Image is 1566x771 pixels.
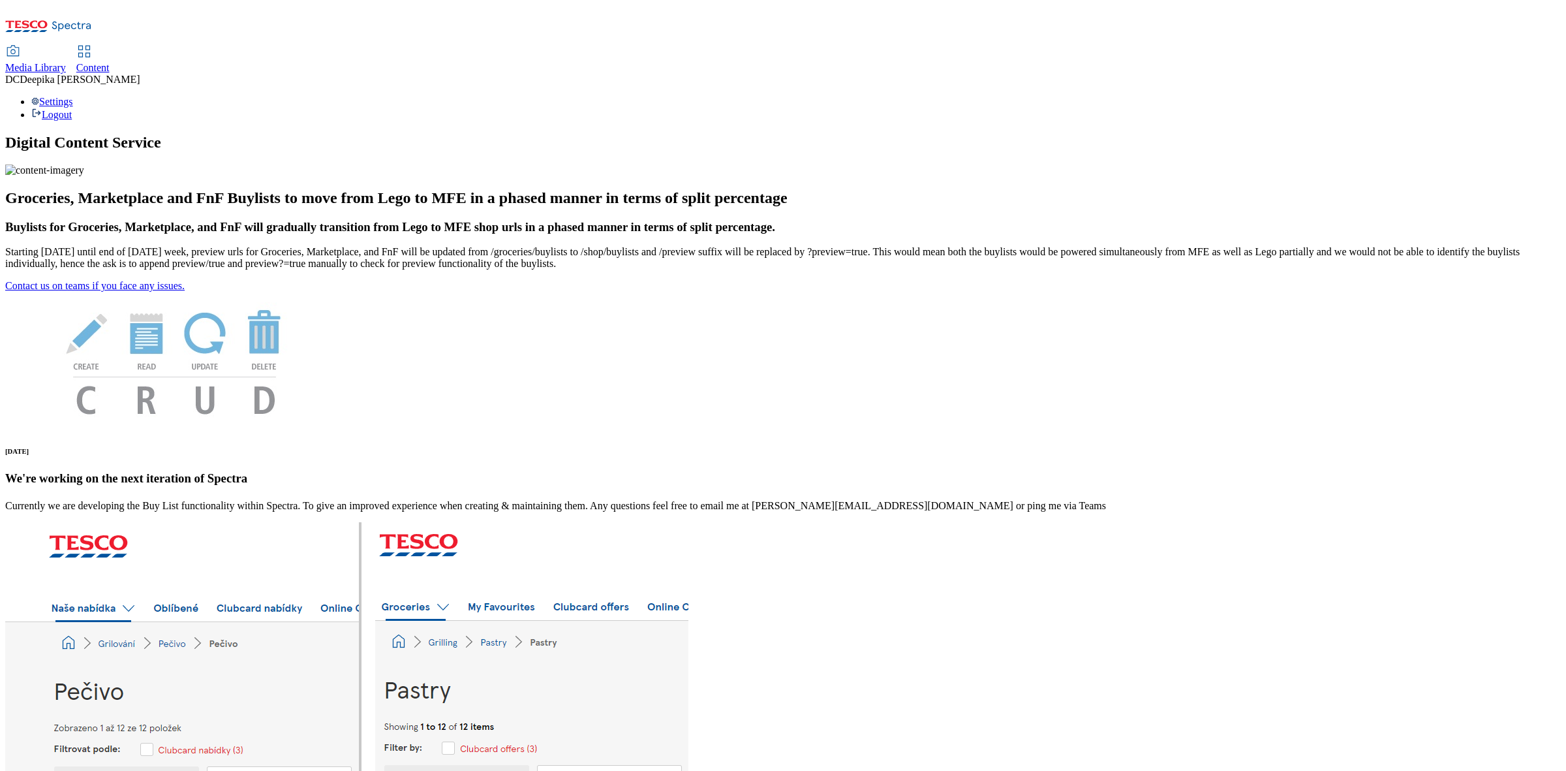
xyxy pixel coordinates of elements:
[5,220,1561,234] h3: Buylists for Groceries, Marketplace, and FnF will gradually transition from Lego to MFE shop urls...
[5,46,66,74] a: Media Library
[5,62,66,73] span: Media Library
[5,280,185,291] a: Contact us on teams if you face any issues.
[5,471,1561,486] h3: We're working on the next iteration of Spectra
[5,500,1561,512] p: Currently we are developing the Buy List functionality within Spectra. To give an improved experi...
[5,292,345,428] img: News Image
[5,189,1561,207] h2: Groceries, Marketplace and FnF Buylists to move from Lego to MFE in a phased manner in terms of s...
[5,134,1561,151] h1: Digital Content Service
[5,165,84,176] img: content-imagery
[31,96,73,107] a: Settings
[76,62,110,73] span: Content
[76,46,110,74] a: Content
[5,447,1561,455] h6: [DATE]
[5,74,20,85] span: DC
[31,109,72,120] a: Logout
[5,246,1561,270] p: Starting [DATE] until end of [DATE] week, preview urls for Groceries, Marketplace, and FnF will b...
[20,74,140,85] span: Deepika [PERSON_NAME]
